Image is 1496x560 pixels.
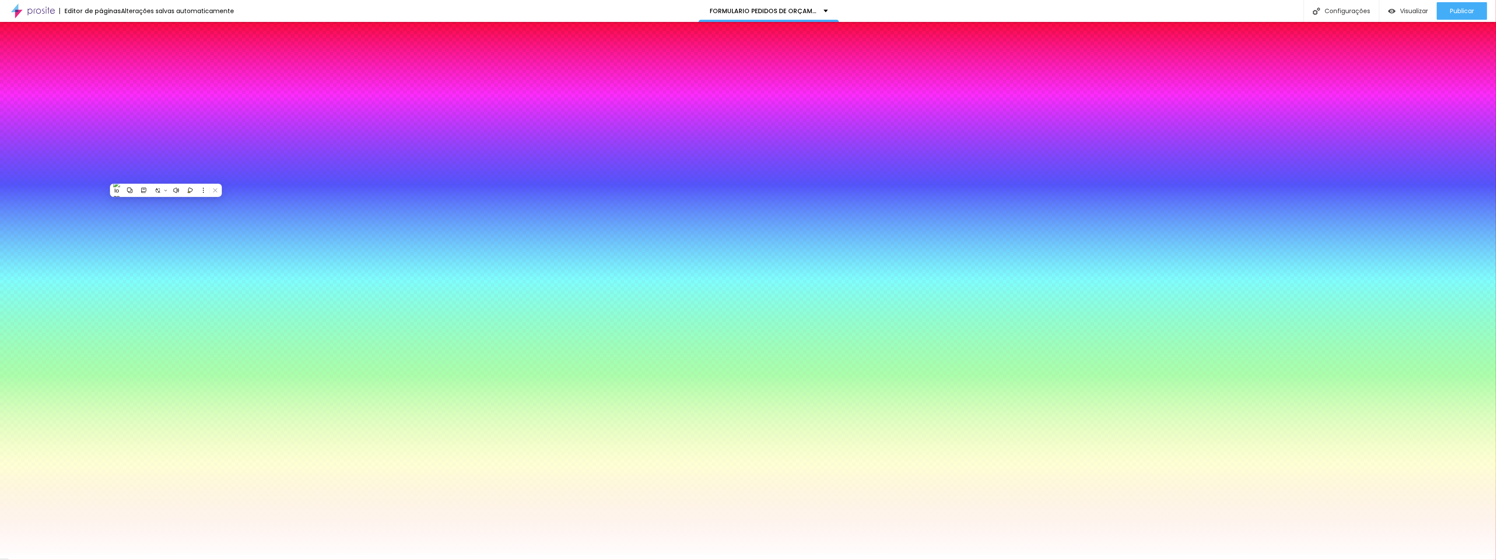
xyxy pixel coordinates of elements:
font: Configurações [1325,7,1370,15]
button: Visualizar [1379,2,1437,20]
font: Visualizar [1400,7,1428,15]
font: Alterações salvas automaticamente [121,7,234,15]
button: Publicar [1437,2,1487,20]
font: Publicar [1450,7,1474,15]
img: view-1.svg [1388,7,1396,15]
font: Editor de páginas [64,7,121,15]
font: FORMULARIO PEDIDOS DE ORÇAMENTO [710,7,829,15]
img: Ícone [1313,7,1320,15]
